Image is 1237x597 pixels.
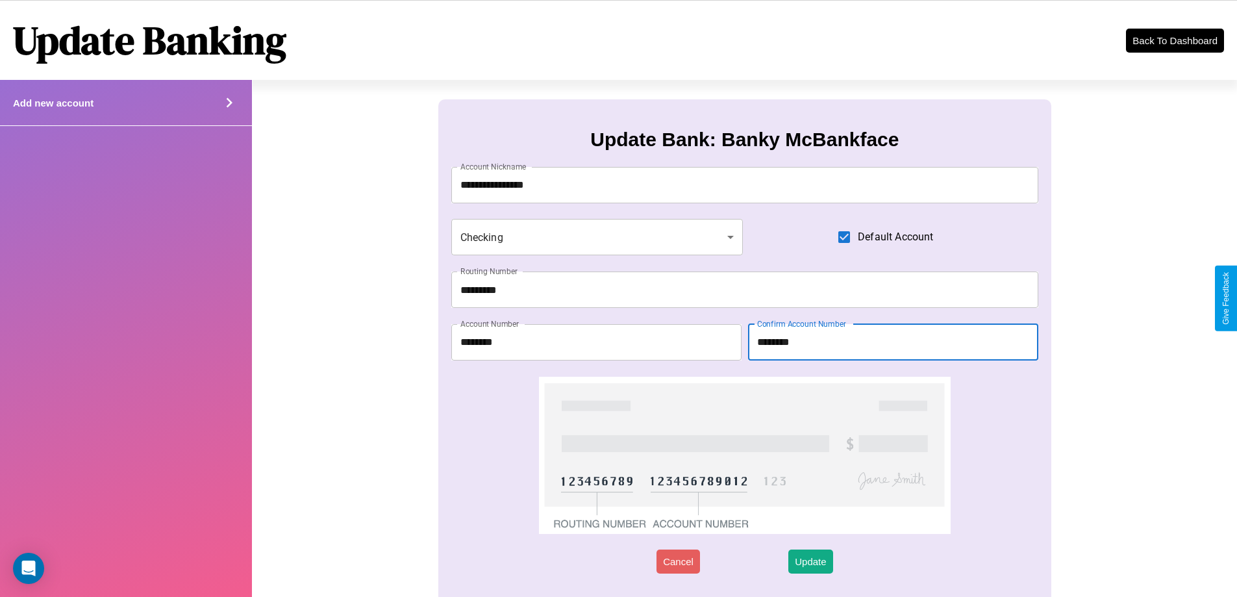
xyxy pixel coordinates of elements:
h4: Add new account [13,97,94,108]
img: check [539,377,950,534]
label: Confirm Account Number [757,318,846,329]
button: Back To Dashboard [1126,29,1224,53]
h1: Update Banking [13,14,286,67]
label: Account Number [460,318,519,329]
div: Give Feedback [1221,272,1231,325]
div: Open Intercom Messenger [13,553,44,584]
label: Account Nickname [460,161,527,172]
button: Cancel [656,550,700,574]
h3: Update Bank: Banky McBankface [590,129,899,151]
button: Update [788,550,832,574]
span: Default Account [858,229,933,245]
div: Checking [451,219,743,255]
label: Routing Number [460,266,518,277]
